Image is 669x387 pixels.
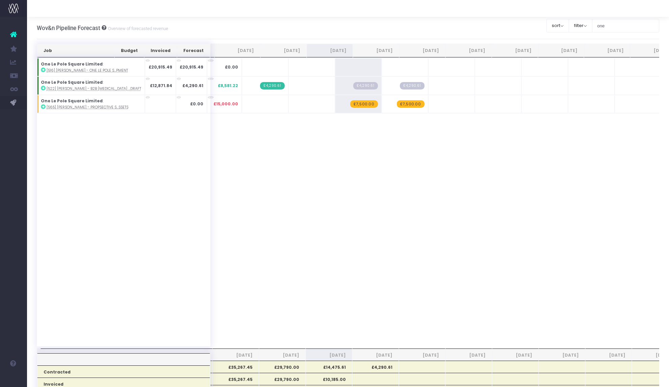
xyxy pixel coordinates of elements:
span: [DATE] [545,352,579,358]
span: [DATE] [498,352,532,358]
th: £14,475.61 [306,361,352,373]
th: Aug 25: activate to sort column ascending [307,44,353,57]
span: Streamtime Invoice: 754 – [522] Rhatigan - B2B Retainer (3 months) [260,82,284,89]
span: £15,000.00 [213,101,238,107]
abbr: [522] Rhatigan - B2B Retainer (3 months) - DRAFT [47,86,141,91]
small: Overview of forecasted revenue [106,25,168,31]
span: [DATE] [405,352,439,358]
span: Wov&n Pipeline Forecast [37,25,100,31]
span: [DATE] [592,352,625,358]
th: Contracted [37,365,210,378]
th: Dec 25: activate to sort column ascending [492,44,538,57]
strong: One Le Pole Square Limited [41,79,103,85]
span: £8,581.22 [218,83,238,89]
span: [DATE] [265,352,299,358]
input: Search... [592,19,660,32]
button: sort [546,19,569,32]
th: £35,267.45 [212,373,259,385]
strong: £4,290.61 [182,83,203,88]
span: [DATE] [359,352,392,358]
th: Forecast [177,44,210,57]
strong: £20,915.49 [180,64,203,70]
th: Feb 26: activate to sort column ascending [584,44,630,57]
strong: £0.00 [190,101,203,107]
span: wayahead Revenue Forecast Item [350,100,378,108]
td: : [37,58,145,76]
th: Jul 25: activate to sort column ascending [260,44,307,57]
strong: £12,871.84 [150,83,172,88]
abbr: [516] Rhatigan - One Le Pole Square Brand development [47,68,128,73]
th: Oct 25: activate to sort column ascending [399,44,445,57]
button: filter [569,19,592,32]
th: £10,185.00 [306,373,352,385]
span: [DATE] [452,352,486,358]
span: wayahead Revenue Forecast Item [397,100,424,108]
img: images/default_profile_image.png [8,373,19,384]
span: Streamtime Draft Invoice: null – [522] Rhatigan - B2B Retainer (3 months) [353,82,378,89]
th: Jun 25: activate to sort column ascending [214,44,261,57]
span: [DATE] [219,352,253,358]
strong: One Le Pole Square Limited [41,98,103,104]
th: Nov 25: activate to sort column ascending [445,44,492,57]
th: £35,267.45 [212,361,259,373]
td: : [37,76,145,95]
td: : [37,95,145,113]
th: Jan 26: activate to sort column ascending [538,44,584,57]
th: £29,790.00 [259,373,306,385]
th: Sep 25: activate to sort column ascending [353,44,399,57]
strong: One Le Pole Square Limited [41,61,103,67]
abbr: [565] Rhatigan - Propsective supporting assets [47,105,128,110]
strong: £20,915.49 [149,64,172,70]
th: £29,790.00 [259,361,306,373]
span: Streamtime Draft Invoice: null – [522] Rhatigan - B2B Retainer (3 months) [400,82,424,89]
th: Budget [114,44,144,57]
span: [DATE] [312,352,346,358]
th: Job: activate to sort column ascending [37,44,114,57]
th: £4,290.61 [352,361,399,373]
th: Invoiced [144,44,177,57]
span: £0.00 [225,64,238,70]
